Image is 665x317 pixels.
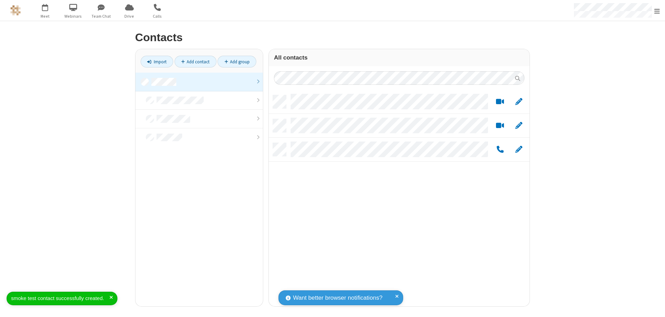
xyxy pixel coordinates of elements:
button: Call by phone [493,145,507,154]
button: Edit [512,121,525,130]
div: grid [269,90,530,306]
h3: All contacts [274,54,524,61]
span: Webinars [60,13,86,19]
button: Start a video meeting [493,98,507,106]
button: Edit [512,98,525,106]
a: Add group [218,56,256,67]
button: Start a video meeting [493,121,507,130]
img: QA Selenium DO NOT DELETE OR CHANGE [10,5,21,16]
span: Team Chat [88,13,114,19]
button: Edit [512,145,525,154]
span: Meet [32,13,58,19]
a: Import [141,56,173,67]
span: Calls [144,13,170,19]
span: Drive [116,13,142,19]
div: smoke test contact successfully created. [11,295,109,302]
h2: Contacts [135,31,530,44]
span: Want better browser notifications? [293,293,382,302]
a: Add contact [175,56,216,67]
